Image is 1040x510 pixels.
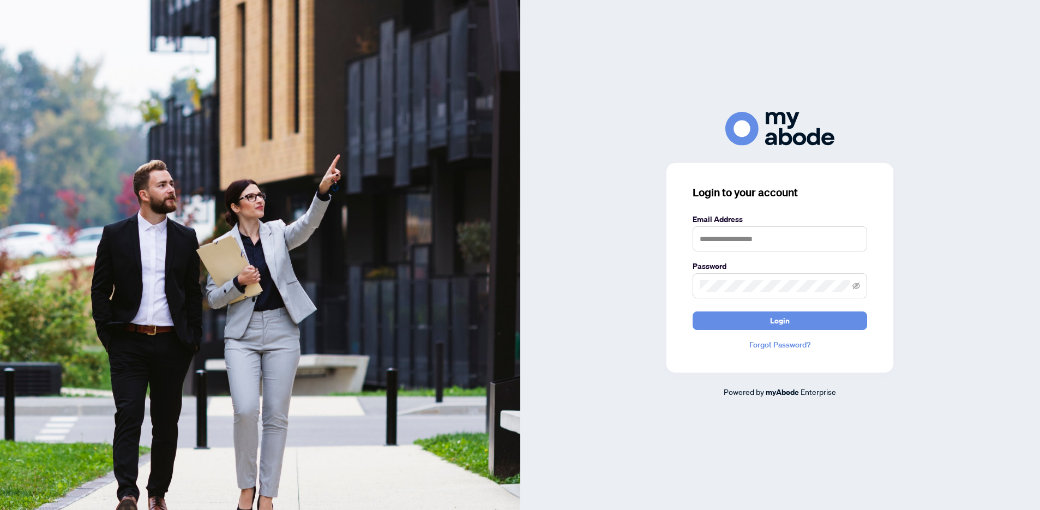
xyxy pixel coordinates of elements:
button: Login [693,311,867,330]
img: ma-logo [725,112,834,145]
label: Email Address [693,213,867,225]
span: Login [770,312,790,329]
a: myAbode [766,386,799,398]
span: Powered by [724,387,764,397]
span: eye-invisible [852,282,860,290]
h3: Login to your account [693,185,867,200]
span: Enterprise [801,387,836,397]
label: Password [693,260,867,272]
a: Forgot Password? [693,339,867,351]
